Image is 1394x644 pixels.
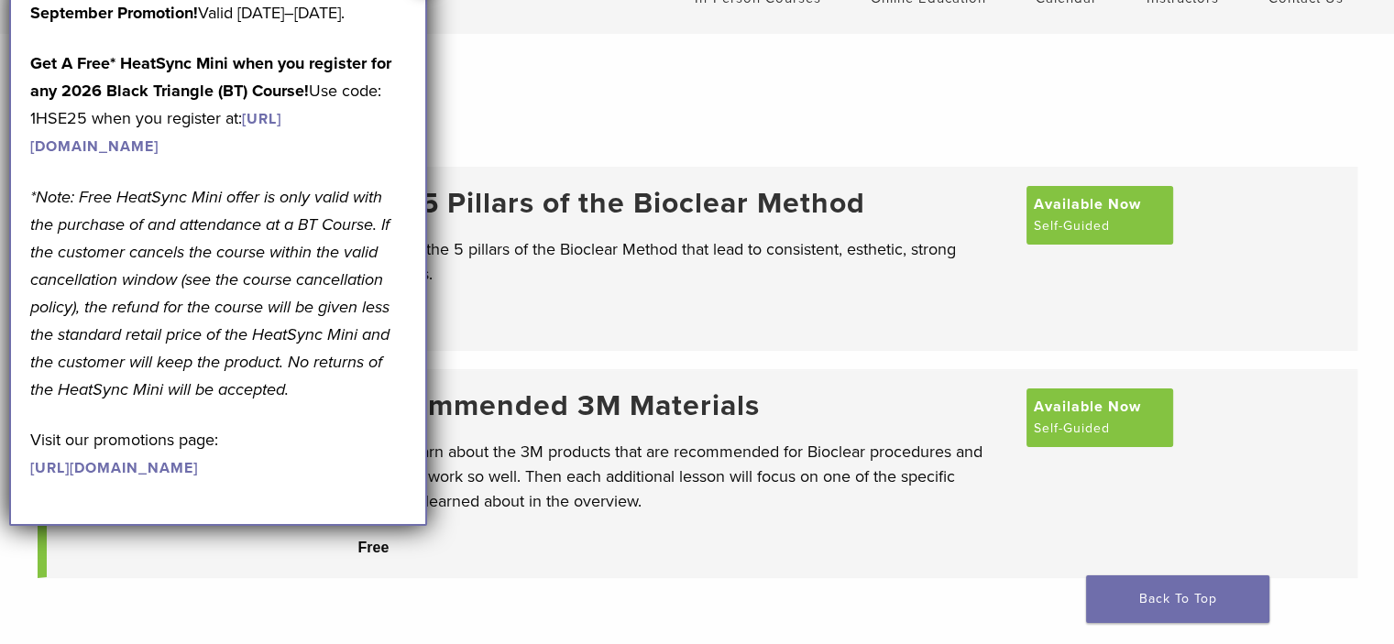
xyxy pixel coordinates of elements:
[358,388,1008,423] a: Recommended 3M Materials
[30,187,390,399] em: *Note: Free HeatSync Mini offer is only valid with the purchase of and attendance at a BT Course....
[1026,388,1173,447] a: Available Now Self-Guided
[1034,215,1110,237] span: Self-Guided
[358,237,1008,287] p: Discover the 5 pillars of the Bioclear Method that lead to consistent, esthetic, strong outcomes.
[358,440,1008,514] p: Briefly learn about the 3M products that are recommended for Bioclear procedures and why they wor...
[1034,396,1141,418] span: Available Now
[30,459,198,477] a: [URL][DOMAIN_NAME]
[358,540,390,555] span: Free
[1034,193,1141,215] span: Available Now
[358,186,1008,221] a: The 5 Pillars of the Bioclear Method
[30,49,406,159] p: Use code: 1HSE25 when you register at:
[1086,575,1269,623] a: Back To Top
[30,426,406,481] p: Visit our promotions page:
[1034,418,1110,440] span: Self-Guided
[1026,186,1173,245] a: Available Now Self-Guided
[30,53,391,101] strong: Get A Free* HeatSync Mini when you register for any 2026 Black Triangle (BT) Course!
[30,3,198,23] b: September Promotion!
